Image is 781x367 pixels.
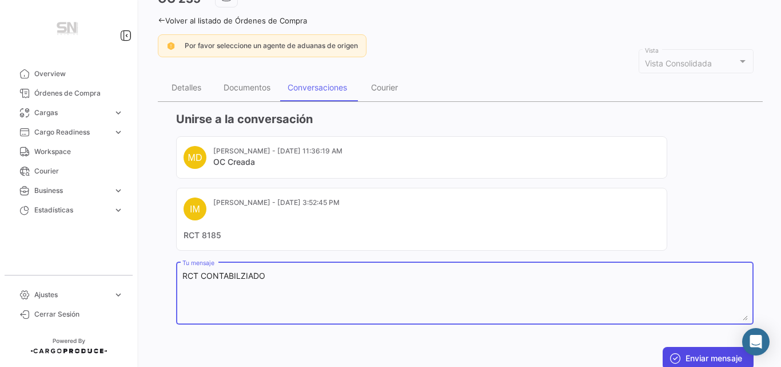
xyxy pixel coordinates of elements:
[34,309,123,319] span: Cerrar Sesión
[224,82,270,92] div: Documentos
[9,142,128,161] a: Workspace
[34,205,109,215] span: Estadísticas
[213,156,342,168] mat-card-title: OC Creada
[34,88,123,98] span: Órdenes de Compra
[158,16,307,25] a: Volver al listado de Órdenes de Compra
[113,127,123,137] span: expand_more
[113,205,123,215] span: expand_more
[184,230,660,241] mat-card-content: RCT 8185
[176,111,754,127] h3: Unirse a la conversación
[113,186,123,196] span: expand_more
[113,108,123,118] span: expand_more
[34,127,109,137] span: Cargo Readiness
[34,290,109,300] span: Ajustes
[213,198,340,208] mat-card-subtitle: [PERSON_NAME] - [DATE] 3:52:45 PM
[34,166,123,176] span: Courier
[185,41,358,50] span: Por favor seleccione un agente de aduanas de origen
[9,64,128,84] a: Overview
[34,147,123,157] span: Workspace
[9,84,128,103] a: Órdenes de Compra
[184,198,206,220] div: IM
[742,328,770,356] div: Abrir Intercom Messenger
[9,161,128,181] a: Courier
[371,82,398,92] div: Courier
[184,146,206,169] div: MD
[40,14,97,46] img: Manufactura+Logo.png
[113,290,123,300] span: expand_more
[34,108,109,118] span: Cargas
[288,82,347,92] div: Conversaciones
[213,146,342,156] mat-card-subtitle: [PERSON_NAME] - [DATE] 11:36:19 AM
[34,186,109,196] span: Business
[172,82,201,92] div: Detalles
[645,58,712,68] mat-select-trigger: Vista Consolidada
[34,69,123,79] span: Overview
